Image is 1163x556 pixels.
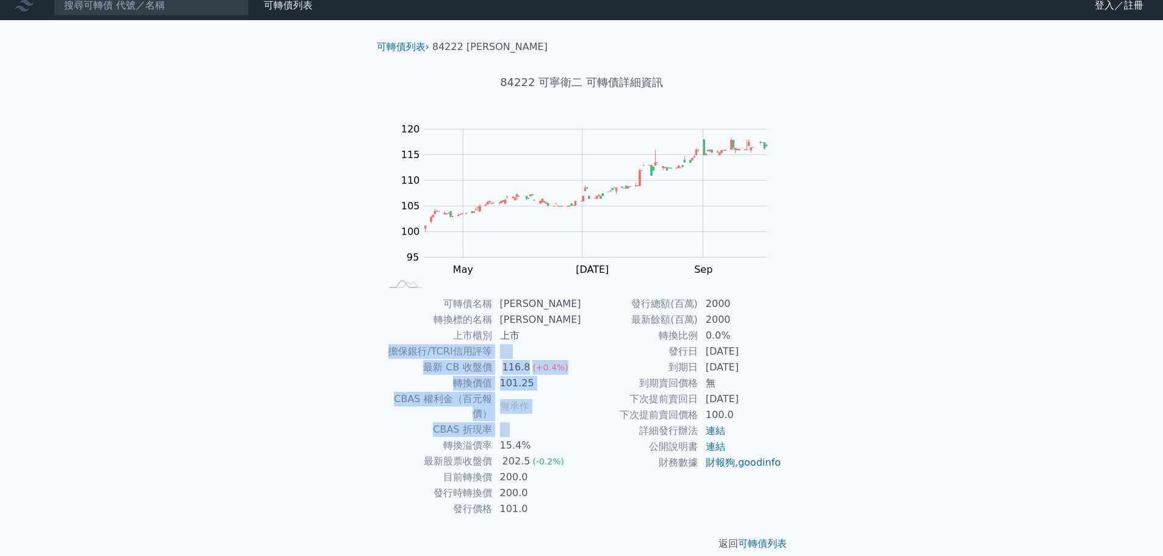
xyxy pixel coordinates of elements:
[493,312,582,328] td: [PERSON_NAME]
[582,455,698,471] td: 財務數據
[382,296,493,312] td: 可轉債名稱
[453,264,473,275] tspan: May
[401,226,420,237] tspan: 100
[582,359,698,375] td: 到期日
[493,328,582,344] td: 上市
[382,375,493,391] td: 轉換價值
[500,424,510,435] span: 無
[493,485,582,501] td: 200.0
[576,264,609,275] tspan: [DATE]
[500,360,533,375] div: 116.8
[738,538,787,549] a: 可轉債列表
[698,375,782,391] td: 無
[694,264,712,275] tspan: Sep
[698,407,782,423] td: 100.0
[698,359,782,375] td: [DATE]
[493,469,582,485] td: 200.0
[582,391,698,407] td: 下次提前賣回日
[706,457,735,468] a: 財報狗
[382,485,493,501] td: 發行時轉換價
[382,501,493,517] td: 發行價格
[382,344,493,359] td: 擔保銀行/TCRI信用評等
[500,400,529,412] span: 無承作
[395,123,786,275] g: Chart
[382,391,493,422] td: CBAS 權利金（百元報價）
[582,423,698,439] td: 詳細發行辦法
[698,455,782,471] td: ,
[382,359,493,375] td: 最新 CB 收盤價
[377,40,429,54] li: ›
[532,457,564,466] span: (-0.2%)
[493,501,582,517] td: 101.0
[382,438,493,453] td: 轉換溢價率
[582,375,698,391] td: 到期賣回價格
[382,312,493,328] td: 轉換標的名稱
[500,345,510,357] span: 無
[582,344,698,359] td: 發行日
[382,328,493,344] td: 上市櫃別
[698,296,782,312] td: 2000
[706,425,725,436] a: 連結
[401,149,420,161] tspan: 115
[493,375,582,391] td: 101.25
[407,251,419,263] tspan: 95
[401,200,420,212] tspan: 105
[698,328,782,344] td: 0.0%
[698,391,782,407] td: [DATE]
[401,123,420,135] tspan: 120
[377,41,426,52] a: 可轉債列表
[382,469,493,485] td: 目前轉換價
[738,457,781,468] a: goodinfo
[582,296,698,312] td: 發行總額(百萬)
[698,344,782,359] td: [DATE]
[582,312,698,328] td: 最新餘額(百萬)
[500,454,533,469] div: 202.5
[582,439,698,455] td: 公開說明書
[698,312,782,328] td: 2000
[706,441,725,452] a: 連結
[382,453,493,469] td: 最新股票收盤價
[367,536,797,551] p: 返回
[367,74,797,91] h1: 84222 可寧衛二 可轉債詳細資訊
[582,328,698,344] td: 轉換比例
[432,40,548,54] li: 84222 [PERSON_NAME]
[382,422,493,438] td: CBAS 折現率
[582,407,698,423] td: 下次提前賣回價格
[532,363,568,372] span: (+0.4%)
[401,175,420,186] tspan: 110
[493,296,582,312] td: [PERSON_NAME]
[493,438,582,453] td: 15.4%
